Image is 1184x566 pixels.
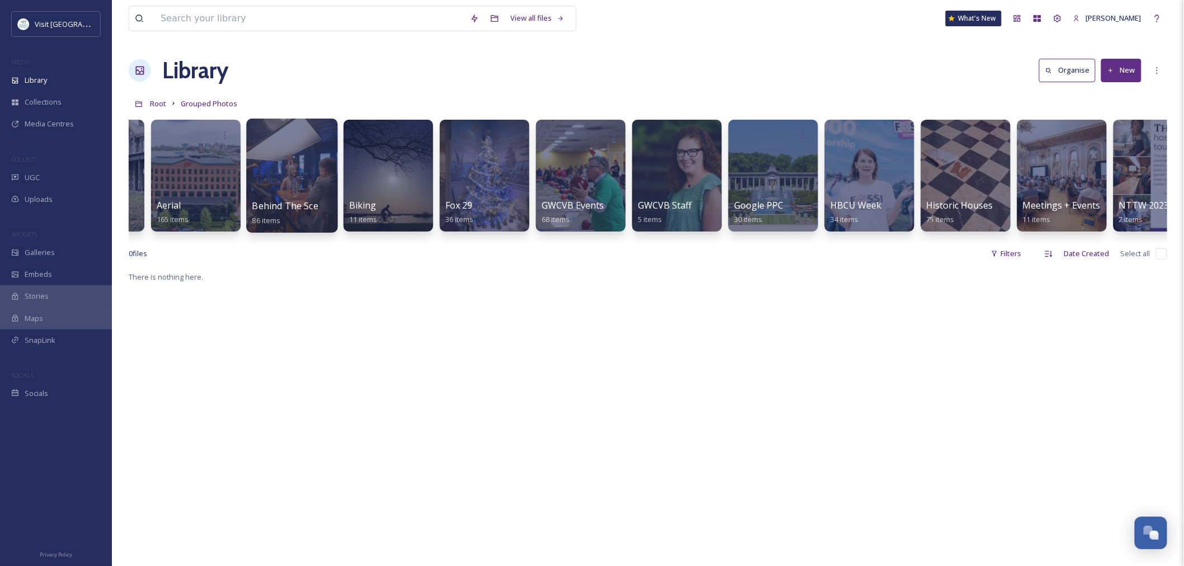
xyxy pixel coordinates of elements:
[830,214,858,224] span: 34 items
[1023,200,1101,224] a: Meetings + Events11 items
[445,200,473,224] a: Fox 2936 items
[157,214,189,224] span: 165 items
[252,200,334,212] span: Behind The Scenes
[157,199,181,211] span: Aerial
[542,200,604,224] a: GWCVB Events68 items
[734,214,762,224] span: 30 items
[927,200,1097,224] a: Historic Houses of [GEOGRAPHIC_DATA]75 items
[252,201,334,225] a: Behind The Scenes86 items
[542,199,604,211] span: GWCVB Events
[927,199,1097,211] span: Historic Houses of [GEOGRAPHIC_DATA]
[40,551,72,558] span: Privacy Policy
[129,248,147,259] span: 0 file s
[1121,248,1150,259] span: Select all
[734,199,783,211] span: Google PPC
[25,97,62,107] span: Collections
[35,18,121,29] span: Visit [GEOGRAPHIC_DATA]
[11,230,37,238] span: WIDGETS
[1039,59,1101,82] a: Organise
[25,335,55,346] span: SnapLink
[155,6,464,31] input: Search your library
[25,75,47,86] span: Library
[638,200,692,224] a: GWCVB Staff5 items
[445,214,473,224] span: 36 items
[25,119,74,129] span: Media Centres
[25,291,49,301] span: Stories
[542,214,570,224] span: 68 items
[25,194,53,205] span: Uploads
[349,214,377,224] span: 11 items
[18,18,29,30] img: download%20%281%29.jpeg
[25,269,52,280] span: Embeds
[1101,59,1141,82] button: New
[830,199,881,211] span: HBCU Week
[1068,7,1147,29] a: [PERSON_NAME]
[1059,243,1115,265] div: Date Created
[162,54,228,87] a: Library
[157,200,189,224] a: Aerial165 items
[349,199,376,211] span: Biking
[40,547,72,560] a: Privacy Policy
[1119,214,1143,224] span: 2 items
[505,7,570,29] a: View all files
[150,97,166,110] a: Root
[927,214,955,224] span: 75 items
[181,98,237,109] span: Grouped Photos
[1119,199,1169,211] span: NTTW 2023
[1135,517,1167,549] button: Open Chat
[946,11,1002,26] a: What's New
[1023,199,1101,211] span: Meetings + Events
[11,155,35,163] span: COLLECT
[830,200,881,224] a: HBCU Week34 items
[734,200,783,224] a: Google PPC30 items
[638,214,662,224] span: 5 items
[252,215,281,225] span: 86 items
[25,172,40,183] span: UGC
[25,247,55,258] span: Galleries
[181,97,237,110] a: Grouped Photos
[1023,214,1051,224] span: 11 items
[638,199,692,211] span: GWCVB Staff
[11,58,31,66] span: MEDIA
[11,371,34,379] span: SOCIALS
[1039,59,1096,82] button: Organise
[25,388,48,399] span: Socials
[129,272,203,282] span: There is nothing here.
[25,313,43,324] span: Maps
[985,243,1027,265] div: Filters
[445,199,472,211] span: Fox 29
[150,98,166,109] span: Root
[349,200,377,224] a: Biking11 items
[1086,13,1141,23] span: [PERSON_NAME]
[1119,200,1169,224] a: NTTW 20232 items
